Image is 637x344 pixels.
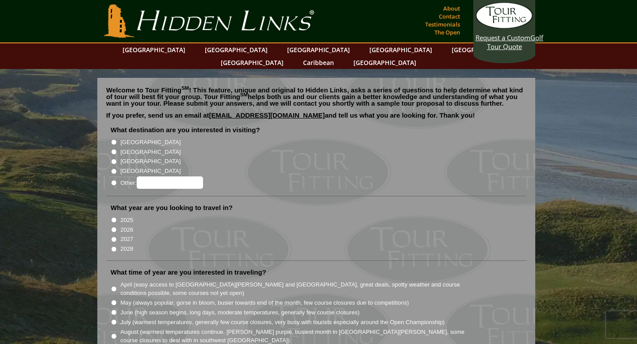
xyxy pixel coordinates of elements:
input: Other: [137,176,203,189]
label: [GEOGRAPHIC_DATA] [120,167,180,176]
a: [EMAIL_ADDRESS][DOMAIN_NAME] [209,111,325,119]
a: Request a CustomGolf Tour Quote [476,2,533,51]
label: Other: [120,176,203,189]
label: [GEOGRAPHIC_DATA] [120,148,180,157]
label: 2025 [120,216,133,225]
p: If you prefer, send us an email at and tell us what you are looking for. Thank you! [106,112,526,125]
label: [GEOGRAPHIC_DATA] [120,157,180,166]
a: Contact [437,10,462,23]
p: Welcome to Tour Fitting ! This feature, unique and original to Hidden Links, asks a series of que... [106,87,526,107]
label: May (always popular, gorse in bloom, busier towards end of the month, few course closures due to ... [120,298,409,307]
a: [GEOGRAPHIC_DATA] [283,43,354,56]
label: What time of year are you interested in traveling? [111,268,266,277]
label: [GEOGRAPHIC_DATA] [120,138,180,147]
sup: SM [181,85,189,91]
a: [GEOGRAPHIC_DATA] [200,43,272,56]
label: July (warmest temperatures, generally few course closures, very busy with tourists especially aro... [120,318,445,327]
a: [GEOGRAPHIC_DATA] [118,43,190,56]
label: 2027 [120,235,133,244]
a: [GEOGRAPHIC_DATA] [365,43,437,56]
a: About [441,2,462,15]
a: The Open [432,26,462,38]
a: [GEOGRAPHIC_DATA] [216,56,288,69]
a: Testimonials [423,18,462,31]
a: Caribbean [299,56,338,69]
a: [GEOGRAPHIC_DATA] [447,43,519,56]
a: [GEOGRAPHIC_DATA] [349,56,421,69]
label: What destination are you interested in visiting? [111,126,260,134]
sup: SM [240,92,248,97]
label: 2028 [120,245,133,253]
label: April (easy access to [GEOGRAPHIC_DATA][PERSON_NAME] and [GEOGRAPHIC_DATA], great deals, spotty w... [120,280,476,298]
label: 2026 [120,226,133,234]
span: Request a Custom [476,33,530,42]
label: What year are you looking to travel in? [111,203,233,212]
label: June (high season begins, long days, moderate temperatures, generally few course closures) [120,308,360,317]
